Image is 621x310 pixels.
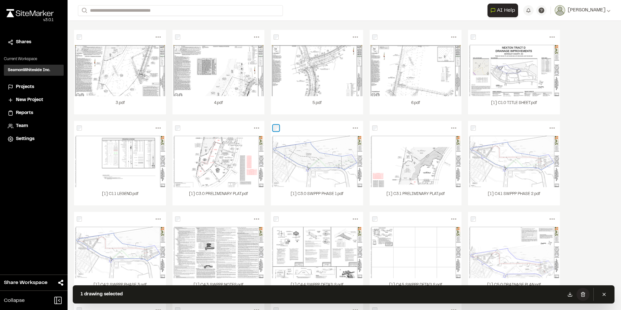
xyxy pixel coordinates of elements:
[16,84,34,91] span: Projects
[78,5,90,16] button: Search
[468,278,560,296] div: [1] C5.0 DRAINAGE PLAN.pdf
[8,67,50,73] h3: SeamonWhiteside Inc.
[16,39,31,46] span: Shares
[4,56,64,62] p: Current Workspace
[8,84,60,91] a: Projects
[74,187,166,205] div: [1] C1.1 LEGEND.pdf
[16,110,33,117] span: Reports
[370,187,462,205] div: [1] C3.1 PRELIMINARY PLAT.pdf
[271,278,363,296] div: [1] C4.4 SWPPP DETAILS.pdf
[271,187,363,205] div: [1] C3.0 SWPPP PHASE 1.pdf
[568,7,605,14] span: [PERSON_NAME]
[488,4,521,17] div: Open AI Assistant
[8,123,60,130] a: Team
[4,279,47,287] span: Share Workspace
[468,96,560,114] div: [1] C1.0 TITLE SHEET.pdf
[8,136,60,143] a: Settings
[8,39,60,46] a: Shares
[555,5,565,16] img: User
[6,17,54,23] div: Oh geez...please don't...
[16,123,28,130] span: Team
[74,96,166,114] div: 3.pdf
[6,9,54,17] img: rebrand.png
[468,187,560,205] div: [1] C4.1 SWPPP PHASE 2.pdf
[172,187,264,205] div: [1] C3.0 PRELIMINARY PLAT.pdf
[172,96,264,114] div: 4.pdf
[370,96,462,114] div: 6.pdf
[81,291,123,298] div: 1 drawing selected
[172,278,264,296] div: [1] C4.3 SWPPP NOTES.pdf
[488,4,518,17] button: Open AI Assistant
[16,97,43,104] span: New Project
[555,5,611,16] button: [PERSON_NAME]
[497,6,515,14] span: AI Help
[4,297,25,304] span: Collapse
[8,110,60,117] a: Reports
[271,96,363,114] div: 5.pdf
[16,136,34,143] span: Settings
[370,278,462,296] div: [1] C4.5 SWPPP DETAILS.pdf
[74,278,166,296] div: [1] C4.2 SWPPP PHASE 3.pdf
[8,97,60,104] a: New Project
